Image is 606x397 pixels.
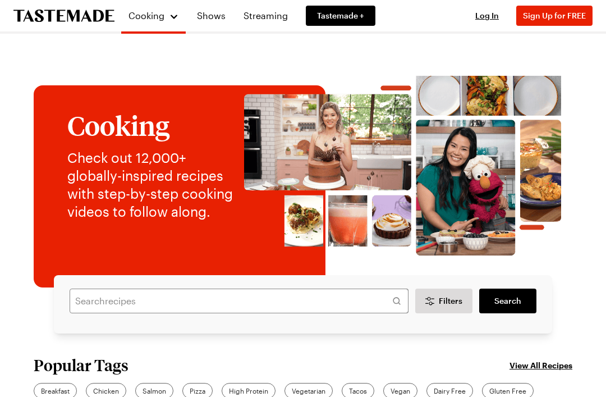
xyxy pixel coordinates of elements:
button: Desktop filters [415,289,472,313]
span: Sign Up for FREE [523,11,586,20]
span: Salmon [143,386,166,396]
button: Log In [465,10,509,21]
a: To Tastemade Home Page [13,10,114,22]
img: Explore recipes [244,67,561,264]
span: Pizza [190,386,205,396]
span: Tacos [349,386,367,396]
span: Chicken [93,386,119,396]
span: Dairy Free [434,386,466,396]
h2: Popular Tags [34,356,128,374]
p: Check out 12,000+ globally-inspired recipes with step-by-step cooking videos to follow along. [67,149,233,221]
a: View All Recipes [509,359,572,371]
span: High Protein [229,386,268,396]
span: Cooking [128,10,164,21]
span: Log In [475,11,499,20]
span: Vegetarian [292,386,325,396]
button: Cooking [128,4,179,27]
span: Vegan [391,386,410,396]
a: Tastemade + [306,6,375,26]
h1: Cooking [67,111,233,140]
button: Sign Up for FREE [516,6,593,26]
span: Gluten Free [489,386,526,396]
a: filters [479,289,536,313]
span: Tastemade + [317,10,364,21]
span: Breakfast [41,386,70,396]
span: Search [494,295,521,307]
span: Filters [439,295,462,307]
